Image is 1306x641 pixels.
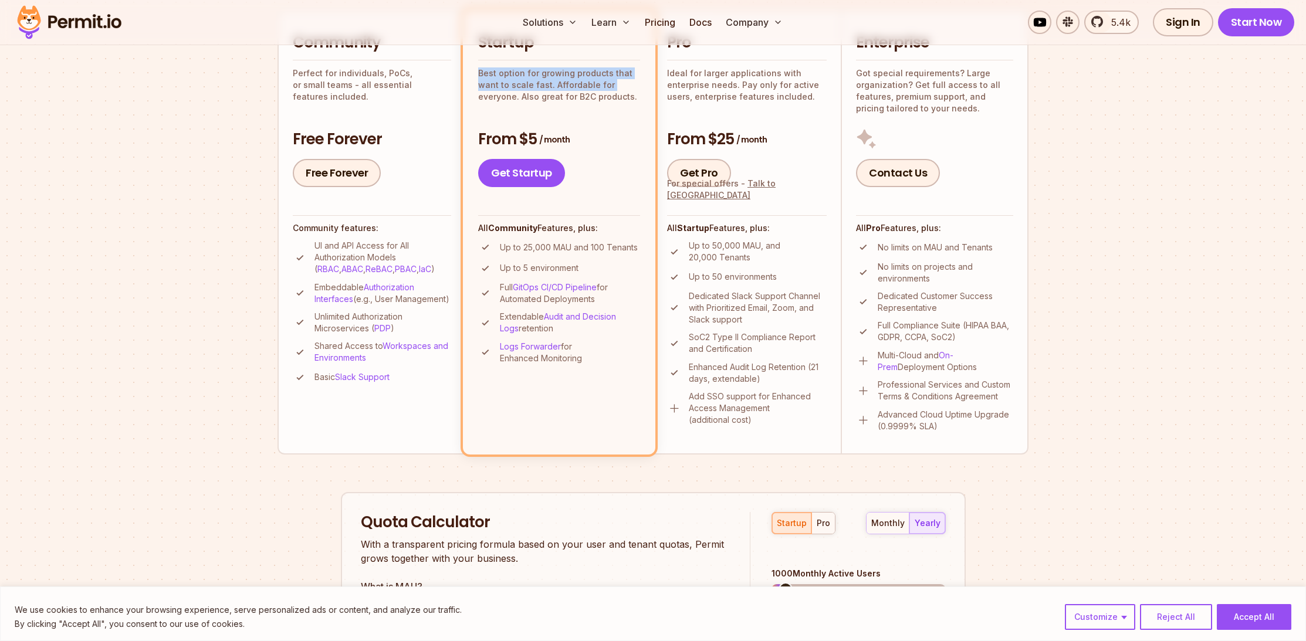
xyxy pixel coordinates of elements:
[15,603,462,617] p: We use cookies to enhance your browsing experience, serve personalized ads or content, and analyz...
[667,67,827,103] p: Ideal for larger applications with enterprise needs. Pay only for active users, enterprise featur...
[1153,8,1213,36] a: Sign In
[1065,604,1135,630] button: Customize
[293,159,381,187] a: Free Forever
[314,371,390,383] p: Basic
[667,222,827,234] h4: All Features, plus:
[689,391,827,426] p: Add SSO support for Enhanced Access Management (additional cost)
[500,311,640,334] p: Extendable retention
[866,223,881,233] strong: Pro
[667,129,827,150] h3: From $25
[878,261,1013,284] p: No limits on projects and environments
[314,311,451,334] p: Unlimited Authorization Microservices ( )
[314,340,451,364] p: Shared Access to
[419,264,431,274] a: IaC
[500,341,640,364] p: for Enhanced Monitoring
[1218,8,1295,36] a: Start Now
[1140,604,1212,630] button: Reject All
[317,264,339,274] a: RBAC
[1104,15,1131,29] span: 5.4k
[689,331,827,355] p: SoC2 Type II Compliance Report and Certification
[314,282,451,305] p: Embeddable (e.g., User Management)
[667,159,731,187] a: Get Pro
[772,568,945,579] div: 1000 Monthly Active Users
[856,159,940,187] a: Contact Us
[12,2,127,42] img: Permit logo
[314,240,451,275] p: UI and API Access for All Authorization Models ( , , , , )
[478,159,565,187] a: Get Startup
[518,11,582,34] button: Solutions
[856,67,1013,114] p: Got special requirements? Large organization? Get full access to all features, premium support, a...
[817,517,830,529] div: pro
[478,222,640,234] h4: All Features, plus:
[878,379,1013,402] p: Professional Services and Custom Terms & Conditions Agreement
[478,129,640,150] h3: From $5
[500,341,561,351] a: Logs Forwarder
[314,282,414,304] a: Authorization Interfaces
[878,290,1013,314] p: Dedicated Customer Success Representative
[1217,604,1291,630] button: Accept All
[878,242,993,253] p: No limits on MAU and Tenants
[689,361,827,385] p: Enhanced Audit Log Retention (21 days, extendable)
[366,264,393,274] a: ReBAC
[361,537,729,565] p: With a transparent pricing formula based on your user and tenant quotas, Permit grows together wi...
[878,350,1013,373] p: Multi-Cloud and Deployment Options
[587,11,635,34] button: Learn
[374,323,391,333] a: PDP
[667,178,827,201] div: For special offers -
[500,242,638,253] p: Up to 25,000 MAU and 100 Tenants
[689,240,827,263] p: Up to 50,000 MAU, and 20,000 Tenants
[878,409,1013,432] p: Advanced Cloud Uptime Upgrade (0.9999% SLA)
[721,11,787,34] button: Company
[500,282,640,305] p: Full for Automated Deployments
[293,67,451,103] p: Perfect for individuals, PoCs, or small teams - all essential features included.
[878,350,953,372] a: On-Prem
[871,517,905,529] div: monthly
[293,222,451,234] h4: Community features:
[539,134,570,145] span: / month
[685,11,716,34] a: Docs
[856,222,1013,234] h4: All Features, plus:
[513,282,597,292] a: GitOps CI/CD Pipeline
[689,290,827,325] p: Dedicated Slack Support Channel with Prioritized Email, Zoom, and Slack support
[341,264,363,274] a: ABAC
[500,262,578,274] p: Up to 5 environment
[488,223,537,233] strong: Community
[335,372,390,382] a: Slack Support
[1084,11,1139,34] a: 5.4k
[677,223,709,233] strong: Startup
[640,11,680,34] a: Pricing
[15,617,462,631] p: By clicking "Accept All", you consent to our use of cookies.
[689,271,777,283] p: Up to 50 environments
[361,579,729,593] h3: What is MAU?
[878,320,1013,343] p: Full Compliance Suite (HIPAA BAA, GDPR, CCPA, SoC2)
[395,264,417,274] a: PBAC
[736,134,767,145] span: / month
[293,129,451,150] h3: Free Forever
[478,67,640,103] p: Best option for growing products that want to scale fast. Affordable for everyone. Also great for...
[500,311,616,333] a: Audit and Decision Logs
[361,512,729,533] h2: Quota Calculator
